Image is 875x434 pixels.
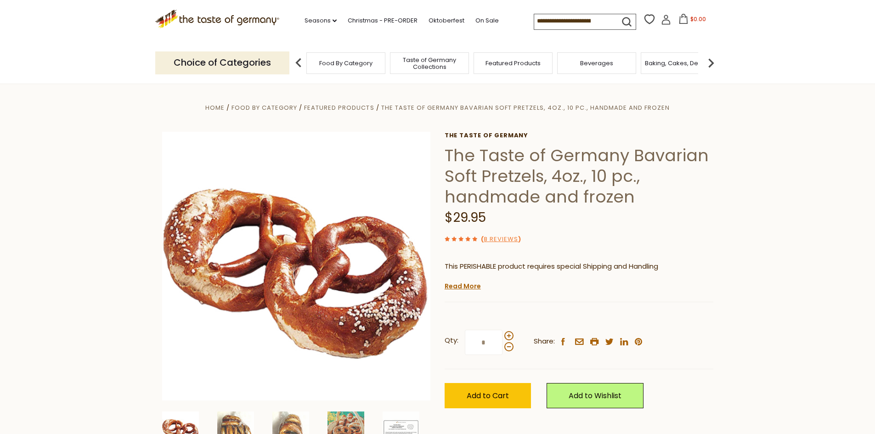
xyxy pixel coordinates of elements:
a: Food By Category [319,60,373,67]
a: On Sale [475,16,499,26]
a: Beverages [580,60,613,67]
h1: The Taste of Germany Bavarian Soft Pretzels, 4oz., 10 pc., handmade and frozen [445,145,713,207]
a: The Taste of Germany Bavarian Soft Pretzels, 4oz., 10 pc., handmade and frozen [381,103,670,112]
a: Featured Products [485,60,541,67]
a: Home [205,103,225,112]
span: Add to Cart [467,390,509,401]
p: This PERISHABLE product requires special Shipping and Handling [445,261,713,272]
input: Qty: [465,330,502,355]
a: The Taste of Germany [445,132,713,139]
a: 8 Reviews [484,235,518,244]
button: Add to Cart [445,383,531,408]
button: $0.00 [673,14,712,28]
a: Taste of Germany Collections [393,56,466,70]
a: Baking, Cakes, Desserts [645,60,716,67]
a: Read More [445,282,481,291]
span: Share: [534,336,555,347]
strong: Qty: [445,335,458,346]
a: Food By Category [231,103,297,112]
img: The Taste of Germany Bavarian Soft Pretzels, 4oz., 10 pc., handmade and frozen [162,132,431,400]
li: We will ship this product in heat-protective packaging and ice. [453,279,713,291]
a: Oktoberfest [429,16,464,26]
img: next arrow [702,54,720,72]
a: Featured Products [304,103,374,112]
span: $29.95 [445,209,486,226]
p: Choice of Categories [155,51,289,74]
a: Christmas - PRE-ORDER [348,16,418,26]
span: $0.00 [690,15,706,23]
a: Seasons [305,16,337,26]
a: Add to Wishlist [547,383,644,408]
span: ( ) [481,235,521,243]
img: previous arrow [289,54,308,72]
